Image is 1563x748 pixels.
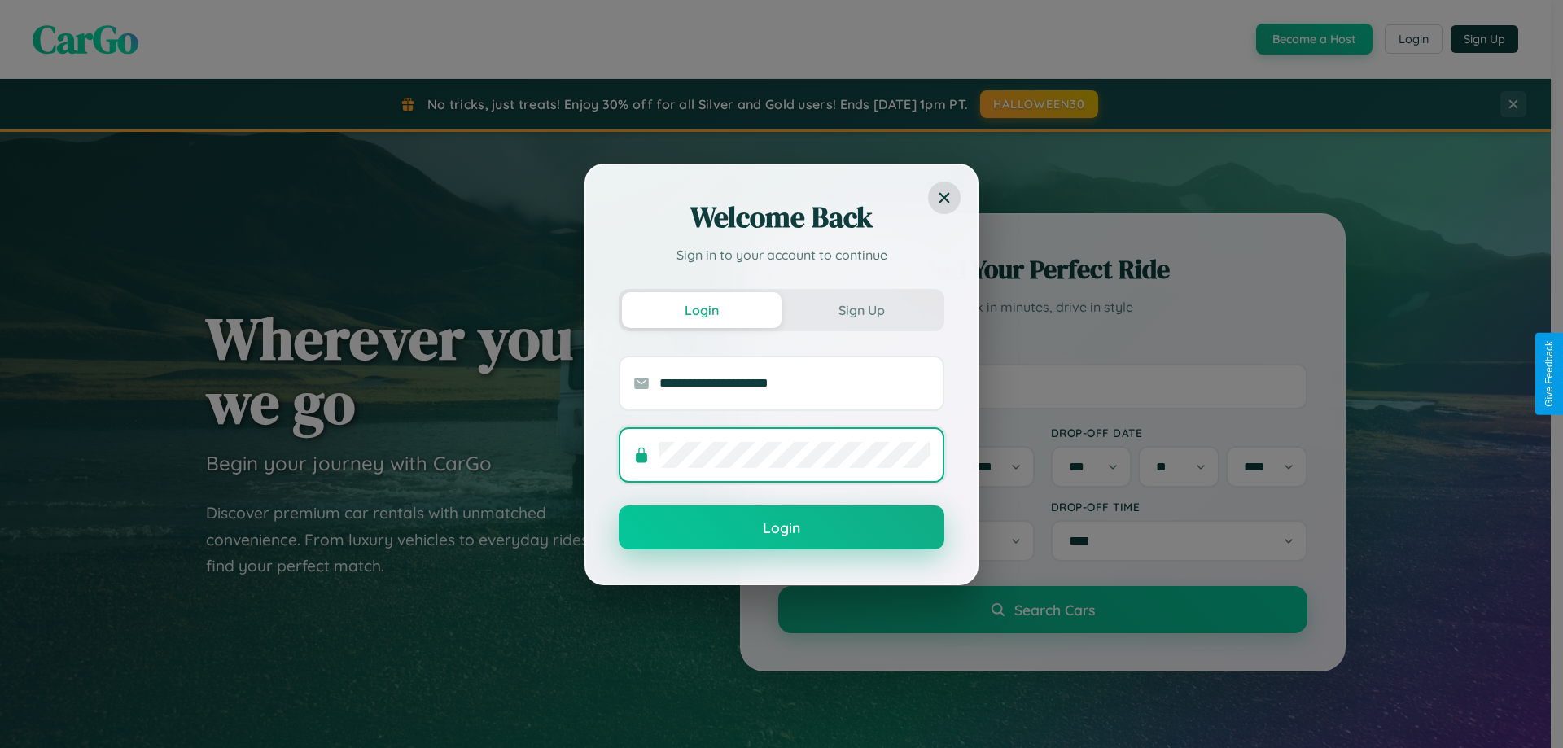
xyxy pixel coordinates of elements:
h2: Welcome Back [619,198,944,237]
button: Sign Up [781,292,941,328]
div: Give Feedback [1543,341,1555,407]
button: Login [622,292,781,328]
p: Sign in to your account to continue [619,245,944,265]
button: Login [619,505,944,549]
